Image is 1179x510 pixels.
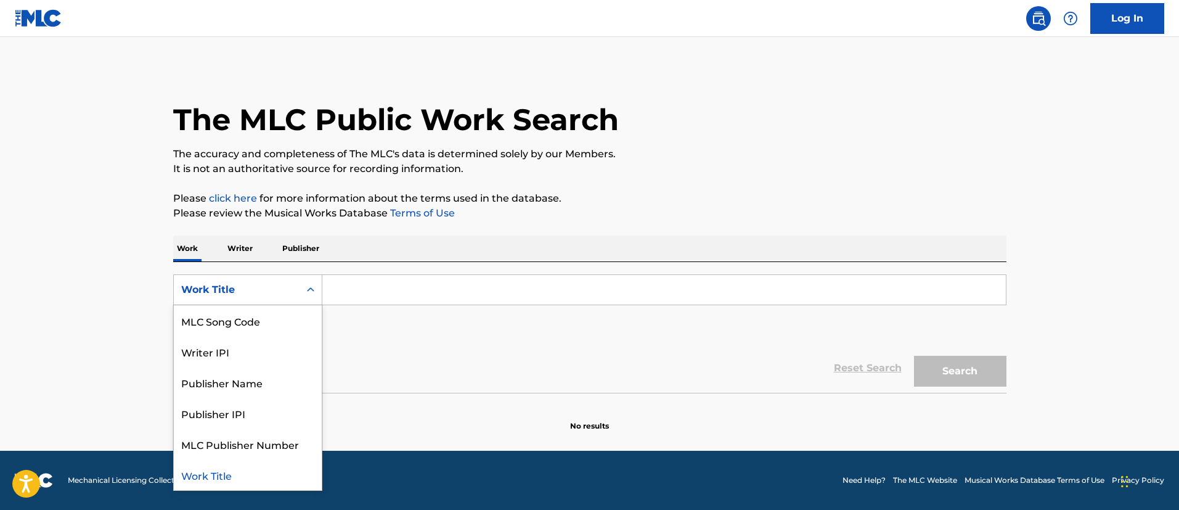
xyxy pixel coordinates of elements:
p: It is not an authoritative source for recording information. [173,162,1006,176]
img: MLC Logo [15,9,62,27]
p: Please for more information about the terms used in the database. [173,191,1006,206]
p: Writer [224,236,256,261]
span: Mechanical Licensing Collective © 2025 [68,475,211,486]
a: The MLC Website [893,475,957,486]
div: Publisher Name [174,367,322,398]
img: search [1031,11,1046,26]
p: Please review the Musical Works Database [173,206,1006,221]
a: Log In [1090,3,1164,34]
a: click here [209,192,257,204]
div: MLC Publisher Number [174,429,322,459]
a: Musical Works Database Terms of Use [965,475,1104,486]
div: Writer IPI [174,336,322,367]
p: The accuracy and completeness of The MLC's data is determined solely by our Members. [173,147,1006,162]
a: Public Search [1026,6,1051,31]
div: Drag [1121,463,1128,500]
div: Work Title [174,459,322,490]
p: No results [570,406,609,432]
p: Work [173,236,202,261]
div: Publisher IPI [174,398,322,429]
p: Publisher [279,236,323,261]
h1: The MLC Public Work Search [173,101,619,138]
a: Terms of Use [388,207,455,219]
div: Help [1058,6,1083,31]
a: Privacy Policy [1112,475,1164,486]
img: logo [15,473,53,488]
form: Search Form [173,274,1006,393]
div: MLC Song Code [174,305,322,336]
iframe: Chat Widget [1117,451,1179,510]
a: Need Help? [842,475,886,486]
div: Work Title [181,282,292,297]
img: help [1063,11,1078,26]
